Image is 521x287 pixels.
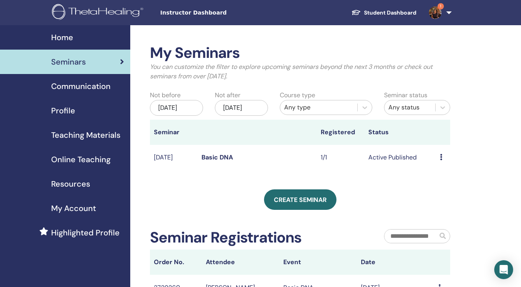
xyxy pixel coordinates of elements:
th: Event [279,250,357,275]
label: Not before [150,91,181,100]
span: My Account [51,202,96,214]
span: Highlighted Profile [51,227,120,239]
div: Any status [388,103,431,112]
td: 1/1 [317,145,364,170]
td: Active Published [364,145,436,170]
div: [DATE] [150,100,203,116]
a: Create seminar [264,189,336,210]
span: Seminars [51,56,86,68]
span: Teaching Materials [51,129,120,141]
h2: My Seminars [150,44,450,62]
th: Date [357,250,434,275]
span: 1 [438,3,444,9]
img: logo.png [52,4,146,22]
img: graduation-cap-white.svg [351,9,361,16]
p: You can customize the filter to explore upcoming seminars beyond the next 3 months or check out s... [150,62,450,81]
span: Home [51,31,73,43]
h2: Seminar Registrations [150,229,301,247]
th: Seminar [150,120,198,145]
span: Communication [51,80,111,92]
span: Profile [51,105,75,117]
span: Instructor Dashboard [160,9,278,17]
td: [DATE] [150,145,198,170]
a: Basic DNA [201,153,233,161]
div: Any type [284,103,353,112]
img: default.jpg [429,6,442,19]
a: Student Dashboard [345,6,423,20]
th: Attendee [202,250,279,275]
label: Course type [280,91,315,100]
div: [DATE] [215,100,268,116]
th: Status [364,120,436,145]
th: Order No. [150,250,202,275]
label: Not after [215,91,240,100]
span: Resources [51,178,90,190]
label: Seminar status [384,91,427,100]
th: Registered [317,120,364,145]
div: Open Intercom Messenger [494,260,513,279]
span: Create seminar [274,196,327,204]
span: Online Teaching [51,154,111,165]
